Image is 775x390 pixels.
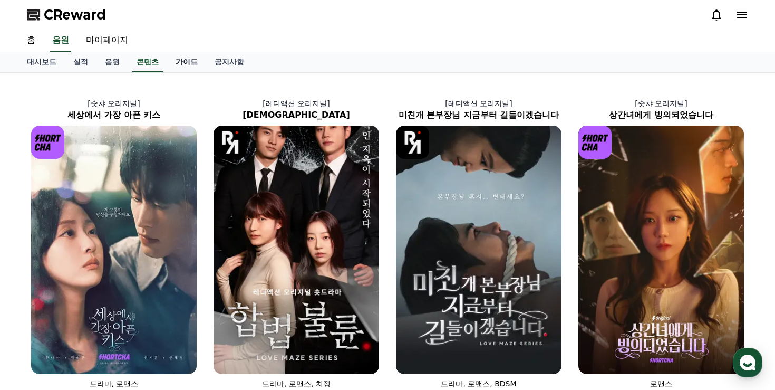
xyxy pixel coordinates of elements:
img: 미친개 본부장님 지금부터 길들이겠습니다 [396,126,561,374]
a: 음원 [96,52,128,72]
p: [레디액션 오리지널] [205,98,387,109]
h2: 미친개 본부장님 지금부터 길들이겠습니다 [387,109,570,121]
a: 공지사항 [206,52,253,72]
a: 음원 [50,30,71,52]
a: 실적 [65,52,96,72]
img: [object Object] Logo [214,126,247,159]
a: 마이페이지 [77,30,137,52]
span: 드라마, 로맨스, 치정 [262,379,331,388]
span: CReward [44,6,106,23]
img: 합법불륜 [214,126,379,374]
a: 홈 [3,302,70,329]
a: 콘텐츠 [132,52,163,72]
img: [object Object] Logo [578,126,612,159]
span: 홈 [33,318,40,327]
p: [숏챠 오리지널] [570,98,752,109]
span: 드라마, 로맨스, BDSM [441,379,516,388]
h2: 상간녀에게 빙의되었습니다 [570,109,752,121]
a: CReward [27,6,106,23]
span: 설정 [163,318,176,327]
img: [object Object] Logo [396,126,429,159]
span: 드라마, 로맨스 [90,379,139,388]
a: 대시보드 [18,52,65,72]
img: 세상에서 가장 아픈 키스 [31,126,197,374]
h2: [DEMOGRAPHIC_DATA] [205,109,387,121]
a: 설정 [136,302,202,329]
img: [object Object] Logo [31,126,64,159]
p: [숏챠 오리지널] [23,98,205,109]
a: 대화 [70,302,136,329]
p: [레디액션 오리지널] [387,98,570,109]
span: 로맨스 [650,379,672,388]
img: 상간녀에게 빙의되었습니다 [578,126,744,374]
a: 홈 [18,30,44,52]
h2: 세상에서 가장 아픈 키스 [23,109,205,121]
span: 대화 [96,319,109,327]
a: 가이드 [167,52,206,72]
